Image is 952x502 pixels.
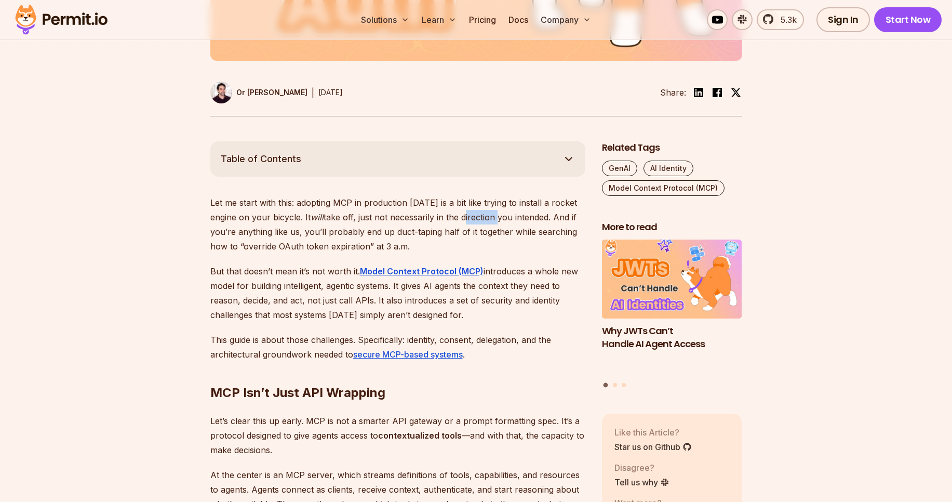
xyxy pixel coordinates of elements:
[221,152,301,166] span: Table of Contents
[757,9,804,30] a: 5.3k
[210,141,585,177] button: Table of Contents
[418,9,461,30] button: Learn
[210,264,585,322] p: But that doesn’t mean it’s not worth it. introduces a whole new model for building intelligent, a...
[210,343,585,401] h2: MCP Isn’t Just API Wrapping
[614,476,669,488] a: Tell us why
[602,325,742,351] h3: Why JWTs Can’t Handle AI Agent Access
[236,87,307,98] p: Or [PERSON_NAME]
[613,383,617,387] button: Go to slide 2
[874,7,942,32] a: Start Now
[602,221,742,234] h2: More to read
[622,383,626,387] button: Go to slide 3
[692,86,705,99] img: linkedin
[378,430,462,441] strong: contextualized tools
[210,333,585,362] p: This guide is about those challenges. Specifically: identity, consent, delegation, and the archit...
[604,382,608,387] button: Go to slide 1
[504,9,532,30] a: Docs
[614,461,669,474] p: Disagree?
[614,426,692,439] p: Like this Article?
[312,86,314,99] div: |
[711,86,723,99] img: facebook
[774,14,797,26] span: 5.3k
[643,161,693,176] a: AI Identity
[311,212,324,222] em: will
[353,349,463,360] a: secure MCP-based systems
[465,9,500,30] a: Pricing
[731,87,741,98] img: twitter
[602,161,637,176] a: GenAI
[210,82,232,103] img: Or Weis
[602,240,742,389] div: Posts
[602,240,742,376] li: 1 of 3
[602,180,725,196] a: Model Context Protocol (MCP)
[360,266,484,276] a: Model Context Protocol (MCP)
[816,7,870,32] a: Sign In
[537,9,595,30] button: Company
[602,141,742,154] h2: Related Tags
[210,414,585,457] p: Let’s clear this up early. MCP is not a smarter API gateway or a prompt formatting spec. It’s a p...
[210,195,585,254] p: Let me start with this: adopting MCP in production [DATE] is a bit like trying to install a rocke...
[210,82,307,103] a: Or [PERSON_NAME]
[318,88,343,97] time: [DATE]
[10,2,112,37] img: Permit logo
[614,441,692,453] a: Star us on Github
[357,9,413,30] button: Solutions
[602,240,742,319] img: Why JWTs Can’t Handle AI Agent Access
[660,86,686,99] li: Share:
